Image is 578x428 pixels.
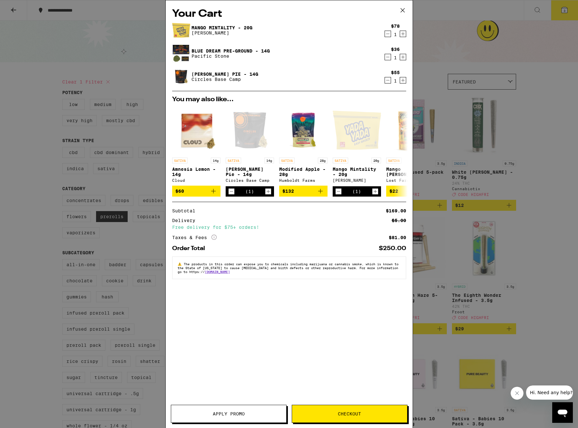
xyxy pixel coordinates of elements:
[191,53,270,59] p: Pacific Stone
[172,225,406,229] div: Free delivery for $75+ orders!
[400,54,406,60] button: Increment
[318,158,328,163] p: 28g
[191,30,252,35] p: [PERSON_NAME]
[391,24,400,29] div: $78
[172,21,190,39] img: Mango Mintality - 20g
[211,158,220,163] p: 14g
[371,158,381,163] p: 20g
[226,167,274,177] p: [PERSON_NAME] Pie - 14g
[172,186,220,197] button: Add to bag
[392,218,406,223] div: $5.00
[191,48,270,53] a: Blue Dream Pre-Ground - 14g
[391,55,400,60] div: 1
[172,106,220,186] a: Open page for Amnesia Lemon - 14g from Cloud
[226,158,241,163] p: SATIVA
[379,246,406,251] div: $250.00
[391,32,400,37] div: 1
[386,106,435,154] img: Lost Farm - Mango Jack Herer THCv 10:5 Chews
[264,158,274,163] p: 14g
[172,44,190,63] img: Blue Dream Pre-Ground - 14g
[385,31,391,37] button: Decrement
[282,189,294,194] span: $132
[333,106,381,186] a: Open page for Mango Mintality - 20g from Yada Yada
[333,167,381,177] p: Mango Mintality - 20g
[391,78,400,83] div: 1
[191,25,252,30] a: Mango Mintality - 20g
[338,412,361,416] span: Checkout
[511,387,524,400] iframe: Close message
[205,270,230,274] a: [DOMAIN_NAME]
[385,54,391,60] button: Decrement
[335,188,342,195] button: Decrement
[372,188,378,195] button: Increment
[389,189,398,194] span: $22
[172,246,210,251] div: Order Total
[172,167,220,177] p: Amnesia Lemon - 14g
[279,158,295,163] p: SATIVA
[391,70,400,75] div: $55
[385,77,391,83] button: Decrement
[279,178,328,182] div: Humboldt Farms
[279,106,328,186] a: Open page for Modified Apple - 28g from Humboldt Farms
[265,188,271,195] button: Increment
[172,106,220,154] img: Cloud - Amnesia Lemon - 14g
[213,412,245,416] span: Apply Promo
[228,188,235,195] button: Decrement
[172,158,188,163] p: SATIVA
[386,167,435,177] p: Mango [PERSON_NAME] THCv 10:5 Chews
[292,405,407,423] button: Checkout
[386,158,402,163] p: SATIVA
[171,405,287,423] button: Apply Promo
[386,186,435,197] button: Add to bag
[333,158,348,163] p: SATIVA
[172,235,217,240] div: Taxes & Fees
[526,385,573,400] iframe: Message from company
[279,167,328,177] p: Modified Apple - 28g
[279,106,328,154] img: Humboldt Farms - Modified Apple - 28g
[400,31,406,37] button: Increment
[391,47,400,52] div: $36
[386,178,435,182] div: Lost Farm
[389,235,406,240] div: $81.00
[226,106,274,186] a: Open page for Berry Pie - 14g from Circles Base Camp
[386,209,406,213] div: $169.00
[245,189,254,194] div: (1)
[226,178,274,182] div: Circles Base Camp
[172,7,406,21] h2: Your Cart
[175,189,184,194] span: $60
[172,68,190,86] img: Berry Pie - 14g
[178,262,184,266] span: ⚠️
[172,218,200,223] div: Delivery
[172,96,406,103] h2: You may also like...
[279,186,328,197] button: Add to bag
[191,77,258,82] p: Circles Base Camp
[552,402,573,423] iframe: Button to launch messaging window
[172,178,220,182] div: Cloud
[191,72,258,77] a: [PERSON_NAME] Pie - 14g
[333,178,381,182] div: [PERSON_NAME]
[352,189,361,194] div: (1)
[400,77,406,83] button: Increment
[386,106,435,186] a: Open page for Mango Jack Herer THCv 10:5 Chews from Lost Farm
[172,209,200,213] div: Subtotal
[178,262,398,274] span: The products in this order can expose you to chemicals including marijuana or cannabis smoke, whi...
